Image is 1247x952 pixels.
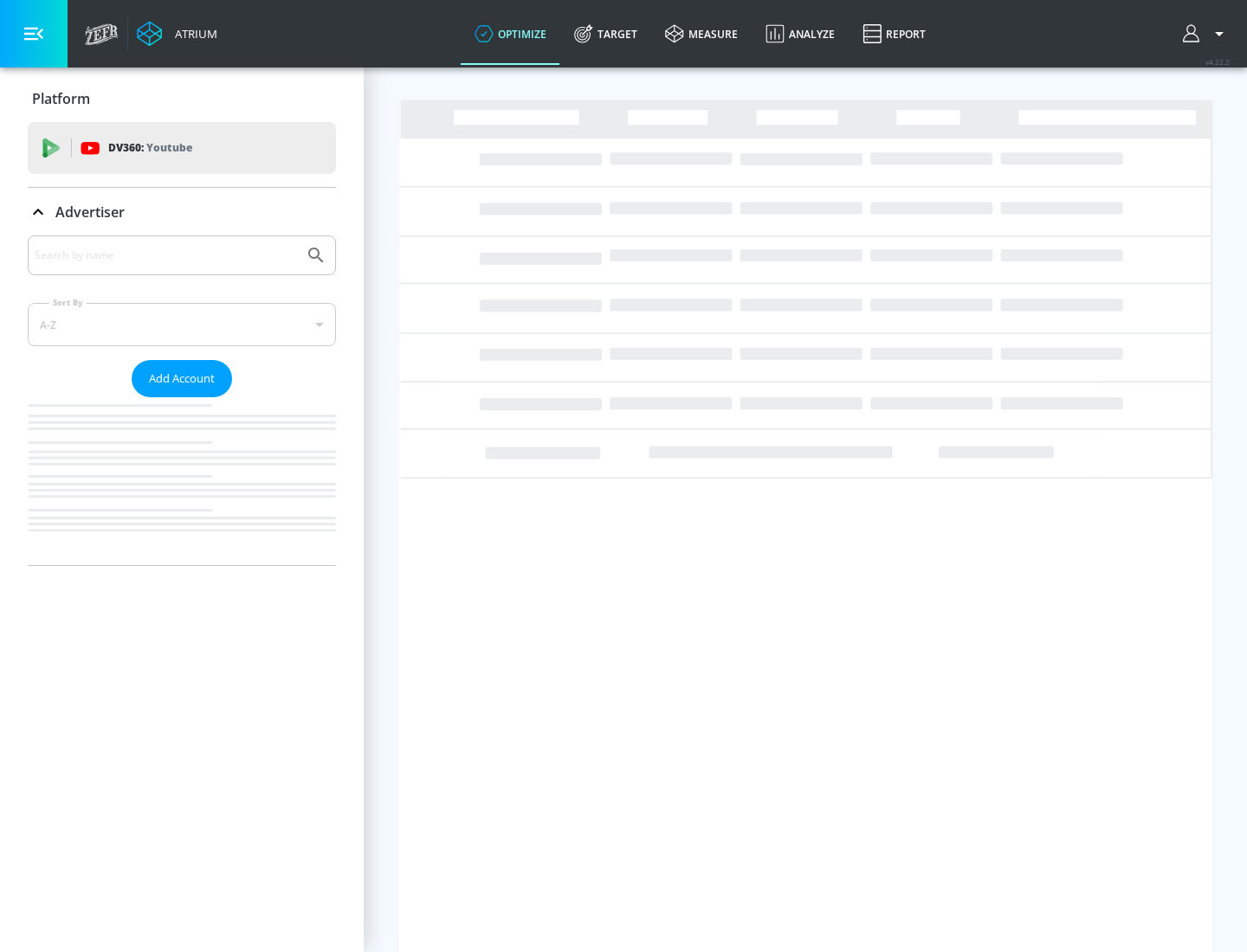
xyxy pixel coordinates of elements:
p: Platform [32,89,90,108]
div: Platform [28,74,336,123]
p: DV360: [108,138,192,158]
p: Advertiser [55,203,125,222]
a: measure [651,3,752,65]
label: Sort By [49,297,87,308]
div: A-Z [28,303,336,346]
span: v 4.22.2 [1205,57,1230,67]
button: Add Account [132,360,232,397]
input: Search by name [35,244,297,267]
a: optimize [461,3,560,65]
div: Advertiser [28,188,336,236]
div: DV360: Youtube [28,122,336,174]
div: Atrium [168,26,217,42]
span: Add Account [149,369,215,389]
a: Atrium [137,21,217,47]
a: Analyze [752,3,849,65]
p: Youtube [146,138,192,157]
a: Target [560,3,651,65]
a: Report [849,3,940,65]
div: Advertiser [28,235,336,565]
nav: list of Advertiser [28,397,336,565]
